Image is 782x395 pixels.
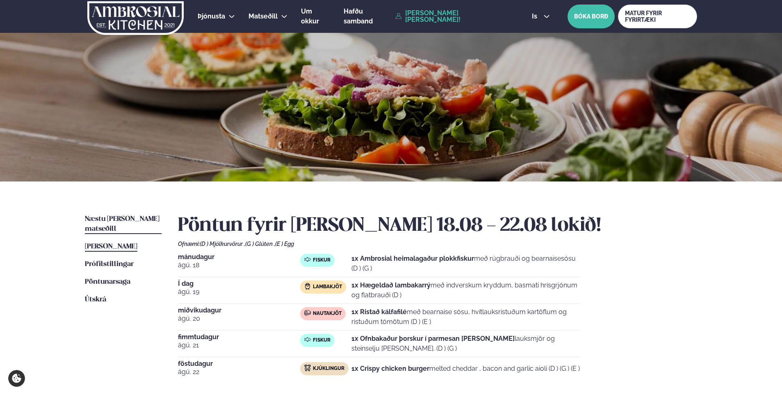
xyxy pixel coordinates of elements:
strong: 1x Ristað kálfafilé [351,308,407,316]
strong: 1x Hægeldað lambakarrý [351,281,431,289]
a: Prófílstillingar [85,260,134,269]
img: Lamb.svg [304,283,311,289]
span: Lambakjöt [313,284,342,290]
a: Þjónusta [198,11,225,21]
strong: 1x Ambrosial heimalagaður plokkfiskur [351,255,474,262]
span: Þjónusta [198,12,225,20]
a: Næstu [PERSON_NAME] matseðill [85,214,162,234]
span: ágú. 21 [178,340,300,350]
a: Pöntunarsaga [85,277,130,287]
p: með indverskum kryddum, basmati hrísgrjónum og flatbrauði (D ) [351,280,580,300]
strong: 1x Crispy chicken burger [351,365,429,372]
button: is [525,13,556,20]
span: fimmtudagur [178,334,300,340]
img: fish.svg [304,256,311,263]
span: miðvikudagur [178,307,300,314]
img: logo [87,1,185,35]
span: Pöntunarsaga [85,278,130,285]
span: Fiskur [313,257,331,264]
p: melted cheddar , bacon and garlic aioli (D ) (G ) (E ) [351,364,580,374]
span: ágú. 19 [178,287,300,297]
span: Um okkur [301,7,319,25]
img: chicken.svg [304,365,311,371]
p: lauksmjör og steinselju [PERSON_NAME]. (D ) (G ) [351,334,580,354]
span: (E ) Egg [275,241,294,247]
div: Ofnæmi: [178,241,697,247]
span: Næstu [PERSON_NAME] matseðill [85,216,160,232]
span: mánudagur [178,254,300,260]
p: með bearnaise sósu, hvítlauksristuðum kartöflum og ristuðum tómötum (D ) (E ) [351,307,580,327]
img: beef.svg [304,310,311,316]
span: (D ) Mjólkurvörur , [200,241,245,247]
span: Matseðill [249,12,278,20]
span: föstudagur [178,361,300,367]
span: Prófílstillingar [85,261,134,268]
a: Um okkur [301,7,330,26]
a: Cookie settings [8,370,25,387]
button: BÓKA BORÐ [568,5,615,28]
span: Hafðu samband [344,7,373,25]
span: Kjúklingur [313,365,344,372]
span: Í dag [178,280,300,287]
a: Matseðill [249,11,278,21]
a: MATUR FYRIR FYRIRTÆKI [618,5,697,28]
span: ágú. 20 [178,314,300,324]
span: ágú. 18 [178,260,300,270]
img: fish.svg [304,336,311,343]
span: Útskrá [85,296,106,303]
span: Fiskur [313,337,331,344]
p: með rúgbrauði og bearnaisesósu (D ) (G ) [351,254,580,273]
span: (G ) Glúten , [245,241,275,247]
strong: 1x Ofnbakaður þorskur í parmesan [PERSON_NAME] [351,335,515,342]
a: Útskrá [85,295,106,305]
span: is [532,13,540,20]
span: Nautakjöt [313,310,342,317]
span: ágú. 22 [178,367,300,377]
a: Hafðu samband [344,7,391,26]
a: [PERSON_NAME] [PERSON_NAME]! [395,10,513,23]
h2: Pöntun fyrir [PERSON_NAME] 18.08 - 22.08 lokið! [178,214,697,237]
a: [PERSON_NAME] [85,242,137,252]
span: [PERSON_NAME] [85,243,137,250]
